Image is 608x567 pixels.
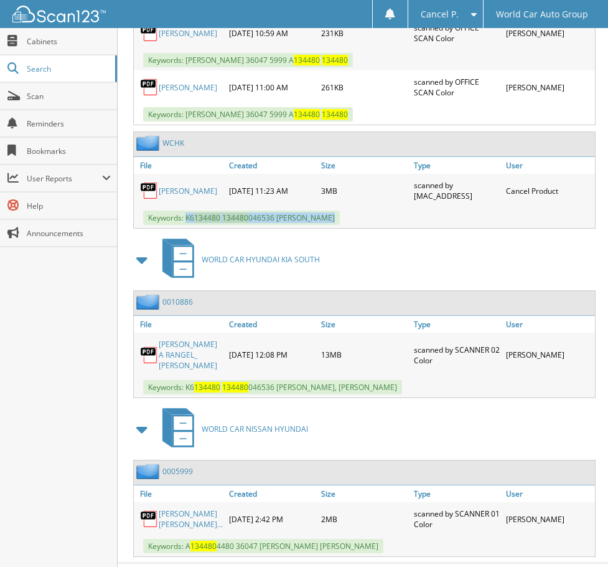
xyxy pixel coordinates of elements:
div: 2MB [318,505,410,533]
img: PDF.png [140,510,159,528]
span: 134480 [294,109,320,120]
span: 134480 [190,541,217,551]
span: 134480 [322,55,348,65]
span: Cancel P. [421,11,459,18]
div: scanned by OFFICE SCAN Color [411,19,503,47]
div: scanned by SCANNER 01 Color [411,505,503,533]
span: Keywords: [PERSON_NAME] 36047 5999 A [143,107,353,121]
img: PDF.png [140,181,159,200]
div: scanned by SCANNER 02 Color [411,336,503,374]
a: [PERSON_NAME] A RANGEL_ [PERSON_NAME] [159,339,223,371]
a: User [503,157,595,174]
span: Help [27,201,111,211]
a: [PERSON_NAME] [159,28,217,39]
a: File [134,485,226,502]
img: PDF.png [140,24,159,42]
span: Keywords: A 4480 36047 [PERSON_NAME] [PERSON_NAME] [143,539,383,553]
div: 3MB [318,177,410,204]
span: 134480 [294,55,320,65]
div: [DATE] 10:59 AM [226,19,318,47]
span: User Reports [27,173,102,184]
span: Announcements [27,228,111,239]
span: 134480 [194,382,220,393]
a: Size [318,157,410,174]
span: Search [27,64,109,74]
div: [PERSON_NAME] [503,19,595,47]
div: scanned by OFFICE SCAN Color [411,74,503,101]
span: Keywords: K6 046536 [PERSON_NAME], [PERSON_NAME] [143,380,402,394]
a: Size [318,316,410,333]
a: User [503,485,595,502]
span: 134480 [194,212,220,223]
div: Cancel Product [503,177,595,204]
div: [DATE] 12:08 PM [226,336,318,374]
span: Reminders [27,118,111,129]
a: File [134,316,226,333]
span: 134480 [322,109,348,120]
div: 261KB [318,74,410,101]
div: [PERSON_NAME] [503,505,595,533]
span: World Car Auto Group [496,11,588,18]
span: Keywords: [PERSON_NAME] 36047 5999 A [143,53,353,67]
a: 0010886 [162,297,193,307]
span: Bookmarks [27,146,111,156]
iframe: Chat Widget [546,507,608,567]
a: [PERSON_NAME] [159,186,217,196]
div: scanned by [MAC_ADDRESS] [411,177,503,204]
a: Created [226,485,318,502]
a: Size [318,485,410,502]
div: [DATE] 11:23 AM [226,177,318,204]
a: Created [226,316,318,333]
span: WORLD CAR NISSAN HYUNDAI [202,424,308,434]
a: WCHK [162,138,184,148]
span: 134480 [222,212,248,223]
span: WORLD CAR HYUNDAI KIA SOUTH [202,254,320,265]
a: User [503,316,595,333]
img: folder2.png [136,464,162,479]
img: PDF.png [140,78,159,97]
img: folder2.png [136,135,162,151]
img: PDF.png [140,346,159,364]
a: [PERSON_NAME] [PERSON_NAME]... [159,508,223,530]
a: Type [411,316,503,333]
div: 231KB [318,19,410,47]
a: 0005999 [162,466,193,477]
img: scan123-logo-white.svg [12,6,106,22]
div: [DATE] 2:42 PM [226,505,318,533]
a: Type [411,157,503,174]
span: Scan [27,91,111,102]
div: [PERSON_NAME] [503,74,595,101]
div: [PERSON_NAME] [503,336,595,374]
a: Created [226,157,318,174]
div: 13MB [318,336,410,374]
span: Cabinets [27,36,111,47]
img: folder2.png [136,294,162,310]
a: Type [411,485,503,502]
span: 134480 [222,382,248,393]
span: Keywords: K6 046536 [PERSON_NAME] [143,211,340,225]
a: [PERSON_NAME] [159,82,217,93]
div: [DATE] 11:00 AM [226,74,318,101]
a: File [134,157,226,174]
a: WORLD CAR NISSAN HYUNDAI [155,404,308,454]
a: WORLD CAR HYUNDAI KIA SOUTH [155,235,320,284]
